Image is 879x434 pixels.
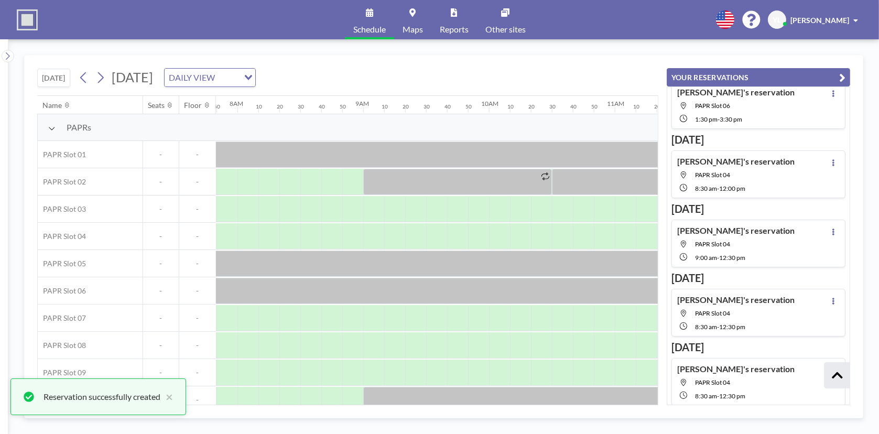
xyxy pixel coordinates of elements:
[719,254,745,262] span: 12:30 PM
[165,69,255,86] div: Search for option
[719,185,745,192] span: 12:00 PM
[719,323,745,331] span: 12:30 PM
[717,254,719,262] span: -
[38,204,86,214] span: PAPR Slot 03
[717,392,719,400] span: -
[695,185,717,192] span: 8:30 AM
[695,115,718,123] span: 1:30 PM
[485,25,526,34] span: Other sites
[654,103,660,110] div: 20
[507,103,514,110] div: 10
[43,101,62,110] div: Name
[677,87,795,97] h4: [PERSON_NAME]'s reservation
[179,286,216,296] span: -
[403,25,423,34] span: Maps
[38,150,86,159] span: PAPR Slot 01
[17,9,38,30] img: organization-logo
[38,177,86,187] span: PAPR Slot 02
[38,341,86,350] span: PAPR Slot 08
[570,103,577,110] div: 40
[677,364,795,374] h4: [PERSON_NAME]'s reservation
[720,115,742,123] span: 3:30 PM
[717,185,719,192] span: -
[230,100,243,107] div: 8AM
[671,133,845,146] h3: [DATE]
[549,103,556,110] div: 30
[148,101,165,110] div: Seats
[179,204,216,214] span: -
[179,313,216,323] span: -
[677,156,795,167] h4: [PERSON_NAME]'s reservation
[143,286,179,296] span: -
[695,378,730,386] span: PAPR Slot 04
[67,122,91,133] span: PAPRs
[719,392,745,400] span: 12:30 PM
[112,69,153,85] span: [DATE]
[143,150,179,159] span: -
[695,323,717,331] span: 8:30 AM
[677,295,795,305] h4: [PERSON_NAME]'s reservation
[633,103,639,110] div: 10
[179,368,216,377] span: -
[167,71,217,84] span: DAILY VIEW
[340,103,346,110] div: 50
[671,341,845,354] h3: [DATE]
[695,240,730,248] span: PAPR Slot 04
[179,150,216,159] span: -
[37,69,70,87] button: [DATE]
[695,392,717,400] span: 8:30 AM
[143,313,179,323] span: -
[38,286,86,296] span: PAPR Slot 06
[695,254,717,262] span: 9:00 AM
[319,103,325,110] div: 40
[44,390,160,403] div: Reservation successfully created
[591,103,598,110] div: 50
[218,71,238,84] input: Search for option
[403,103,409,110] div: 20
[179,341,216,350] span: -
[671,202,845,215] h3: [DATE]
[143,177,179,187] span: -
[185,101,202,110] div: Floor
[695,171,730,179] span: PAPR Slot 04
[38,232,86,241] span: PAPR Slot 04
[38,313,86,323] span: PAPR Slot 07
[444,103,451,110] div: 40
[528,103,535,110] div: 20
[143,204,179,214] span: -
[277,103,283,110] div: 20
[440,25,469,34] span: Reports
[179,259,216,268] span: -
[717,323,719,331] span: -
[695,102,730,110] span: PAPR Slot 06
[667,68,850,86] button: YOUR RESERVATIONS
[695,309,730,317] span: PAPR Slot 04
[179,232,216,241] span: -
[355,100,369,107] div: 9AM
[481,100,498,107] div: 10AM
[773,15,782,25] span: YL
[38,259,86,268] span: PAPR Slot 05
[424,103,430,110] div: 30
[214,103,220,110] div: 50
[179,177,216,187] span: -
[179,395,216,405] span: -
[671,272,845,285] h3: [DATE]
[298,103,304,110] div: 30
[143,341,179,350] span: -
[607,100,624,107] div: 11AM
[790,16,849,25] span: [PERSON_NAME]
[143,232,179,241] span: -
[718,115,720,123] span: -
[143,259,179,268] span: -
[465,103,472,110] div: 50
[382,103,388,110] div: 10
[353,25,386,34] span: Schedule
[38,368,86,377] span: PAPR Slot 09
[160,390,173,403] button: close
[256,103,262,110] div: 10
[677,225,795,236] h4: [PERSON_NAME]'s reservation
[143,368,179,377] span: -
